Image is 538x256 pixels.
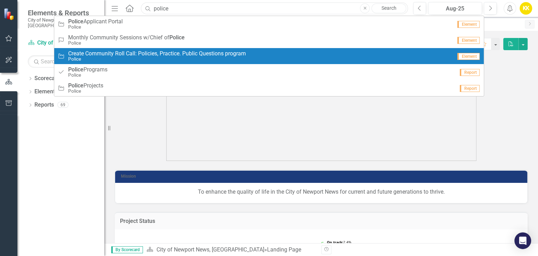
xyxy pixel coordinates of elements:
div: 69 [57,102,69,108]
small: Police [68,56,246,62]
a: Create Community Roll Call: Policies, Practice. Public Questions programPoliceElement [54,48,484,64]
a: Applicant PortalPoliceElement [54,16,484,32]
span: Create Community Roll Call: Policies, Practice. Public Questions program [68,51,246,57]
span: Element [457,37,480,44]
small: Police [68,24,123,30]
strong: Police [169,34,185,41]
a: ProgramsPoliceReport [54,64,484,80]
a: Scorecards [34,75,63,83]
span: Programs [68,67,107,73]
small: Police [68,40,185,46]
small: Police [68,72,107,78]
a: Monthly Community Sessions w/Chief ofPolicePoliceElement [54,32,484,48]
input: Search ClearPoint... [141,2,408,15]
span: Applicant Portal [68,18,123,25]
input: Search Below... [28,55,97,68]
span: Elements & Reports [28,9,97,17]
button: KK [520,2,532,15]
h3: Project Status [120,218,522,224]
text: 2.4% [327,240,351,245]
span: Element [457,21,480,28]
span: Report [460,85,480,92]
div: Aug-25 [431,5,480,13]
div: Landing Page [267,246,301,253]
a: Reports [34,101,54,109]
span: Monthly Community Sessions w/Chief of [68,34,185,41]
a: City of Newport News, [GEOGRAPHIC_DATA] [28,39,97,47]
div: » [146,246,316,254]
small: City of Newport News, [GEOGRAPHIC_DATA] [28,17,97,29]
button: Aug-25 [428,2,482,15]
h3: Mission [121,174,524,179]
a: Elements [34,88,58,96]
p: To enhance the quality of life in the City of Newport News for current and future generations to ... [122,188,520,196]
div: Open Intercom Messenger [514,232,531,249]
img: ClearPoint Strategy [3,8,16,20]
tspan: On track: [327,240,343,245]
a: Report [54,80,484,96]
a: Search [371,3,406,13]
a: City of Newport News, [GEOGRAPHIC_DATA] [156,246,264,253]
span: By Scorecard [111,246,143,253]
span: Report [460,69,480,76]
span: Element [457,53,480,60]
